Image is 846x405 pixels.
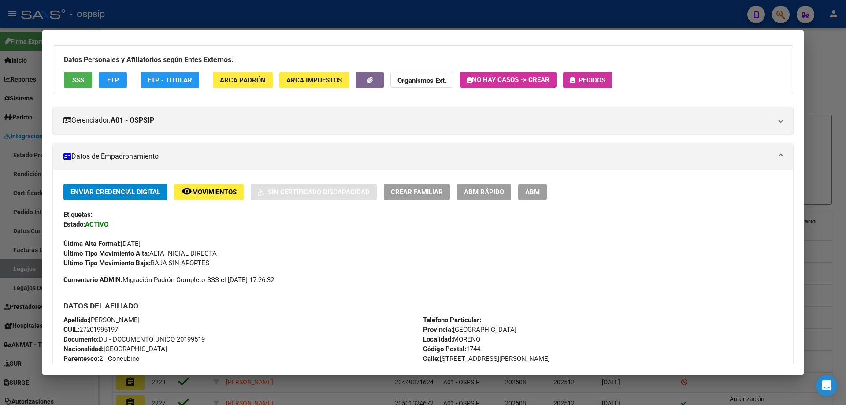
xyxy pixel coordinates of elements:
strong: Estado: [63,220,85,228]
span: 2 - Concubino [63,355,140,363]
strong: Etiquetas: [63,211,93,219]
span: 27201995197 [63,326,118,334]
strong: Documento: [63,335,99,343]
span: ABM [525,188,540,196]
h3: DATOS DEL AFILIADO [63,301,783,311]
strong: Última Alta Formal: [63,240,121,248]
strong: Nacionalidad: [63,345,104,353]
span: No hay casos -> Crear [467,76,549,84]
strong: CUIL: [63,326,79,334]
span: FTP - Titular [148,76,192,84]
h3: Datos Personales y Afiliatorios según Entes Externos: [64,55,782,65]
span: [GEOGRAPHIC_DATA] [63,345,167,353]
span: MORENO [423,335,480,343]
span: ARCA Impuestos [286,76,342,84]
button: SSS [64,72,92,88]
span: 1744 [423,345,480,353]
span: FTP [107,76,119,84]
button: ARCA Padrón [213,72,273,88]
span: Pedidos [579,76,605,84]
span: Sin Certificado Discapacidad [268,188,370,196]
strong: Comentario ADMIN: [63,276,122,284]
strong: ACTIVO [85,220,108,228]
strong: Organismos Ext. [397,77,446,85]
span: Enviar Credencial Digital [70,188,160,196]
strong: Código Postal: [423,345,466,353]
mat-expansion-panel-header: Gerenciador:A01 - OSPSIP [53,107,793,134]
mat-icon: remove_red_eye [182,186,192,197]
span: Crear Familiar [391,188,443,196]
span: Migración Padrón Completo SSS el [DATE] 17:26:32 [63,275,274,285]
button: ABM Rápido [457,184,511,200]
span: [STREET_ADDRESS][PERSON_NAME] [423,355,550,363]
span: [PERSON_NAME] [63,316,140,324]
mat-expansion-panel-header: Datos de Empadronamiento [53,143,793,170]
mat-panel-title: Datos de Empadronamiento [63,151,772,162]
strong: Ultimo Tipo Movimiento Baja: [63,259,151,267]
span: [GEOGRAPHIC_DATA] [423,326,516,334]
button: Organismos Ext. [390,72,453,88]
div: Open Intercom Messenger [816,375,837,396]
span: BAJA SIN APORTES [63,259,209,267]
span: SSS [72,76,84,84]
button: Enviar Credencial Digital [63,184,167,200]
button: Sin Certificado Discapacidad [251,184,377,200]
button: ARCA Impuestos [279,72,349,88]
strong: Parentesco: [63,355,99,363]
span: [DATE] [63,240,141,248]
span: ABM Rápido [464,188,504,196]
button: FTP - Titular [141,72,199,88]
strong: Teléfono Particular: [423,316,481,324]
button: Crear Familiar [384,184,450,200]
strong: Apellido: [63,316,89,324]
strong: Ultimo Tipo Movimiento Alta: [63,249,149,257]
strong: Provincia: [423,326,453,334]
span: ARCA Padrón [220,76,266,84]
button: Pedidos [563,72,612,88]
button: ABM [518,184,547,200]
span: Movimientos [192,188,237,196]
mat-panel-title: Gerenciador: [63,115,772,126]
strong: Localidad: [423,335,453,343]
span: ALTA INICIAL DIRECTA [63,249,217,257]
button: No hay casos -> Crear [460,72,557,88]
strong: Calle: [423,355,440,363]
button: Movimientos [174,184,244,200]
strong: A01 - OSPSIP [111,115,154,126]
span: DU - DOCUMENTO UNICO 20199519 [63,335,205,343]
button: FTP [99,72,127,88]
